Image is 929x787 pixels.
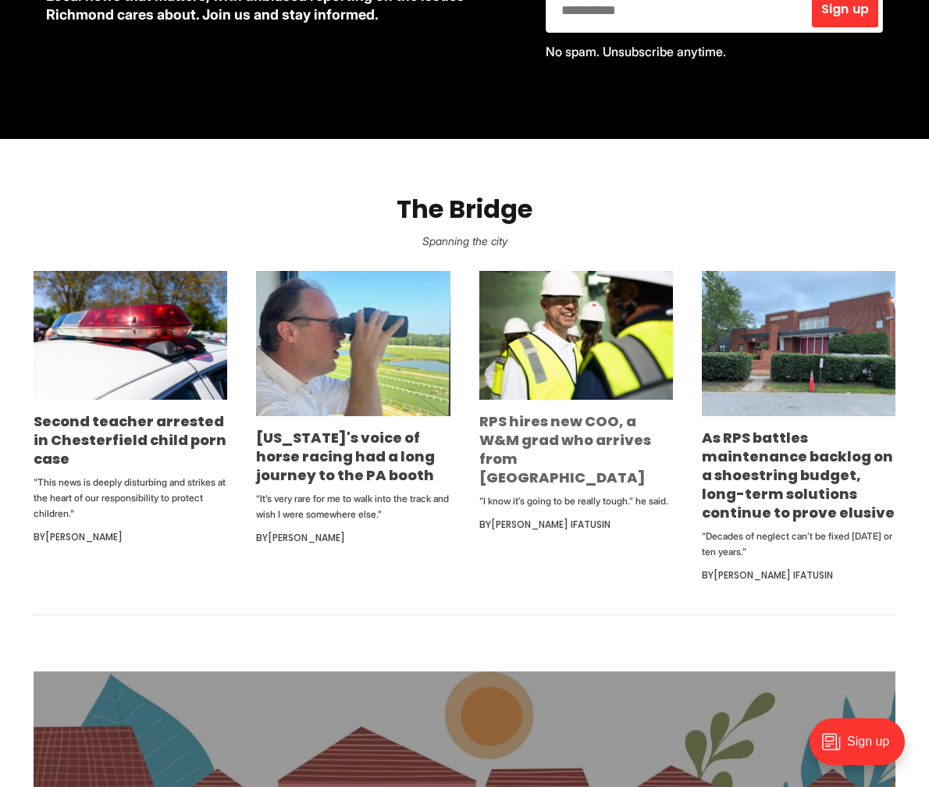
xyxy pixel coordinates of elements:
div: By [256,529,450,547]
p: "This news is deeply disturbing and strikes at the heart of our responsibility to protect children." [34,475,227,522]
div: By [479,515,673,534]
h2: The Bridge [25,195,904,224]
span: No spam. Unsubscribe anytime. [546,44,726,59]
div: By [702,566,895,585]
img: Virginia's voice of horse racing had a long journey to the PA booth [256,271,450,416]
a: As RPS battles maintenance backlog on a shoestring budget, long-term solutions continue to prove ... [702,428,895,522]
a: [PERSON_NAME] [268,531,345,544]
img: Second teacher arrested in Chesterfield child porn case [34,271,227,400]
a: [PERSON_NAME] Ifatusin [714,568,833,582]
div: By [34,528,227,547]
iframe: portal-trigger [796,710,929,787]
a: [PERSON_NAME] Ifatusin [491,518,610,531]
a: RPS hires new COO, a W&M grad who arrives from [GEOGRAPHIC_DATA] [479,411,651,487]
p: Spanning the city [25,230,904,252]
a: [US_STATE]'s voice of horse racing had a long journey to the PA booth [256,428,435,485]
span: Sign up [821,3,869,16]
p: “It’s very rare for me to walk into the track and wish I were somewhere else.” [256,491,450,522]
p: “I know it’s going to be really tough.” he said. [479,493,673,509]
img: RPS hires new COO, a W&M grad who arrives from Indianapolis [479,271,673,401]
img: As RPS battles maintenance backlog on a shoestring budget, long-term solutions continue to prove ... [702,271,895,416]
a: [PERSON_NAME] [45,530,123,543]
a: Second teacher arrested in Chesterfield child porn case [34,411,226,468]
p: “Decades of neglect can’t be fixed [DATE] or ten years.” [702,529,895,560]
